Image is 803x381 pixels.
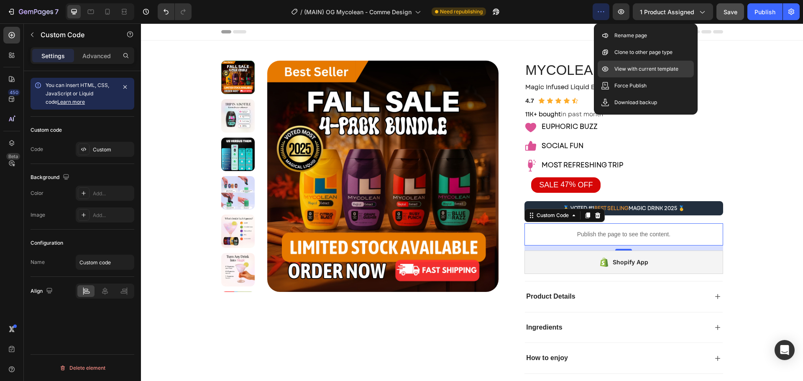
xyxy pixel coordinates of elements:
p: Product Details [385,269,434,278]
button: 1 product assigned [633,3,713,20]
button: Carousel Next Arrow [341,148,351,158]
button: Delete element [31,361,134,375]
span: (MAIN) OG Mycolean - Comme Design [304,8,412,16]
span: / [300,8,302,16]
p: Rename page [614,31,647,40]
p: Advanced [82,51,111,60]
p: Settings [41,51,65,60]
strong: MAGIC DRINK 2025 🥇 [488,181,544,189]
div: Background [31,172,71,183]
div: Undo/Redo [158,3,192,20]
p: Download backup [614,98,657,107]
iframe: Design area [141,23,803,381]
strong: 🥇 VOTED #1 [422,181,453,189]
p: Publish the page to see the content. [384,207,582,215]
div: SALE [397,156,419,168]
div: Publish [754,8,775,16]
p: Clone to other page type [614,48,673,56]
div: Open Intercom Messenger [775,340,795,360]
span: MOST REFRESHING TRIP [401,137,482,146]
span: 1 product assigned [640,8,694,16]
p: Custom Code [41,30,112,40]
div: Add... [93,212,132,219]
span: EUPHORIC BUZZ [401,98,457,108]
button: 7 [3,3,62,20]
div: Add... [93,190,132,197]
button: Publish [747,3,783,20]
div: Code [31,146,43,153]
div: Image [31,211,45,219]
span: Save [724,8,737,15]
div: Configuration [31,239,63,247]
div: 47% [419,156,435,167]
div: Custom Code [394,188,430,196]
a: Learn more [57,99,85,105]
div: Beta [6,153,20,160]
div: Align [31,286,54,297]
div: Name [31,258,45,266]
p: Ingredients [385,300,421,309]
strong: BEST SELLING [453,181,488,189]
div: 450 [8,89,20,96]
p: Force Publish [614,82,647,90]
h1: MYCOLEAN [384,37,582,57]
div: OFF [435,156,453,168]
div: Custom [93,146,132,153]
p: How to enjoy [385,330,427,339]
span: SOCIAL FUN [401,118,442,127]
div: Shopify App [472,234,507,244]
span: You can insert HTML, CSS, JavaScript or Liquid code [46,82,109,105]
strong: 11K+ bought [384,87,420,95]
p: 7 [55,7,59,17]
p: View with current template [614,65,678,73]
div: Custom code [31,126,62,134]
span: Need republishing [440,8,483,15]
button: Save [716,3,744,20]
strong: (6,712) [453,74,474,81]
span: Magic Infused Liquid Enhancer [384,59,479,68]
span: in past month [420,87,462,95]
div: Delete element [59,363,105,373]
div: Color [31,189,43,197]
strong: 4.7 [384,74,393,81]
